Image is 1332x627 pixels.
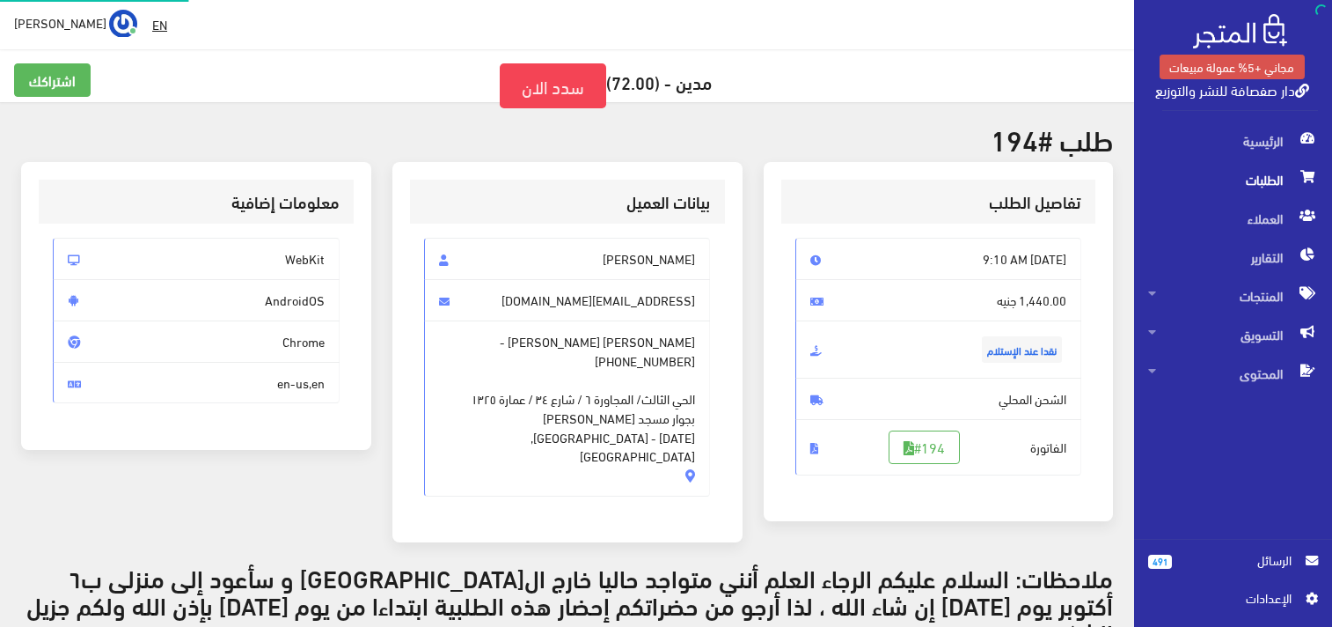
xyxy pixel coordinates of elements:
[1148,555,1172,569] span: 491
[21,123,1113,154] h2: طلب #194
[145,9,174,41] a: EN
[1134,354,1332,393] a: المحتوى
[1148,354,1318,393] span: المحتوى
[1148,550,1318,588] a: 491 الرسائل
[795,194,1082,210] h3: تفاصيل الطلب
[1134,238,1332,277] a: التقارير
[1148,199,1318,238] span: العملاء
[53,279,340,321] span: AndroidOS
[595,351,695,371] span: [PHONE_NUMBER]
[1160,55,1305,79] a: مجاني +5% عمولة مبيعات
[1134,277,1332,315] a: المنتجات
[424,321,711,497] span: [PERSON_NAME] [PERSON_NAME] -
[1148,588,1318,616] a: اﻹعدادات
[1155,77,1309,102] a: دار صفصافة للنشر والتوزيع
[1162,588,1291,608] span: اﻹعدادات
[14,11,106,33] span: [PERSON_NAME]
[1134,122,1332,160] a: الرئيسية
[14,63,91,97] a: اشتراكك
[53,362,340,404] span: en-us,en
[424,194,711,210] h3: بيانات العميل
[424,238,711,280] span: [PERSON_NAME]
[889,431,960,464] a: #194
[14,9,137,37] a: ... [PERSON_NAME]
[53,321,340,363] span: Chrome
[1148,315,1318,354] span: التسويق
[1186,550,1292,570] span: الرسائل
[424,279,711,321] span: [EMAIL_ADDRESS][DOMAIN_NAME]
[795,378,1082,420] span: الشحن المحلي
[14,63,1120,108] h5: مدين - (72.00)
[439,370,696,466] span: الحي الثالث/ المجاورة ٦ / شارع ٣٤ / عمارة ١٣٢٥ بجوار مسجد [PERSON_NAME] [DATE] - [GEOGRAPHIC_DATA...
[1148,160,1318,199] span: الطلبات
[1193,14,1287,48] img: .
[109,10,137,38] img: ...
[1148,122,1318,160] span: الرئيسية
[53,238,340,280] span: WebKit
[53,194,340,210] h3: معلومات إضافية
[1148,238,1318,277] span: التقارير
[1148,277,1318,315] span: المنتجات
[152,13,167,35] u: EN
[1134,199,1332,238] a: العملاء
[500,63,606,108] a: سدد الان
[795,419,1082,476] span: الفاتورة
[1134,160,1332,199] a: الطلبات
[982,336,1062,363] span: نقدا عند الإستلام
[795,279,1082,321] span: 1,440.00 جنيه
[795,238,1082,280] span: [DATE] 9:10 AM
